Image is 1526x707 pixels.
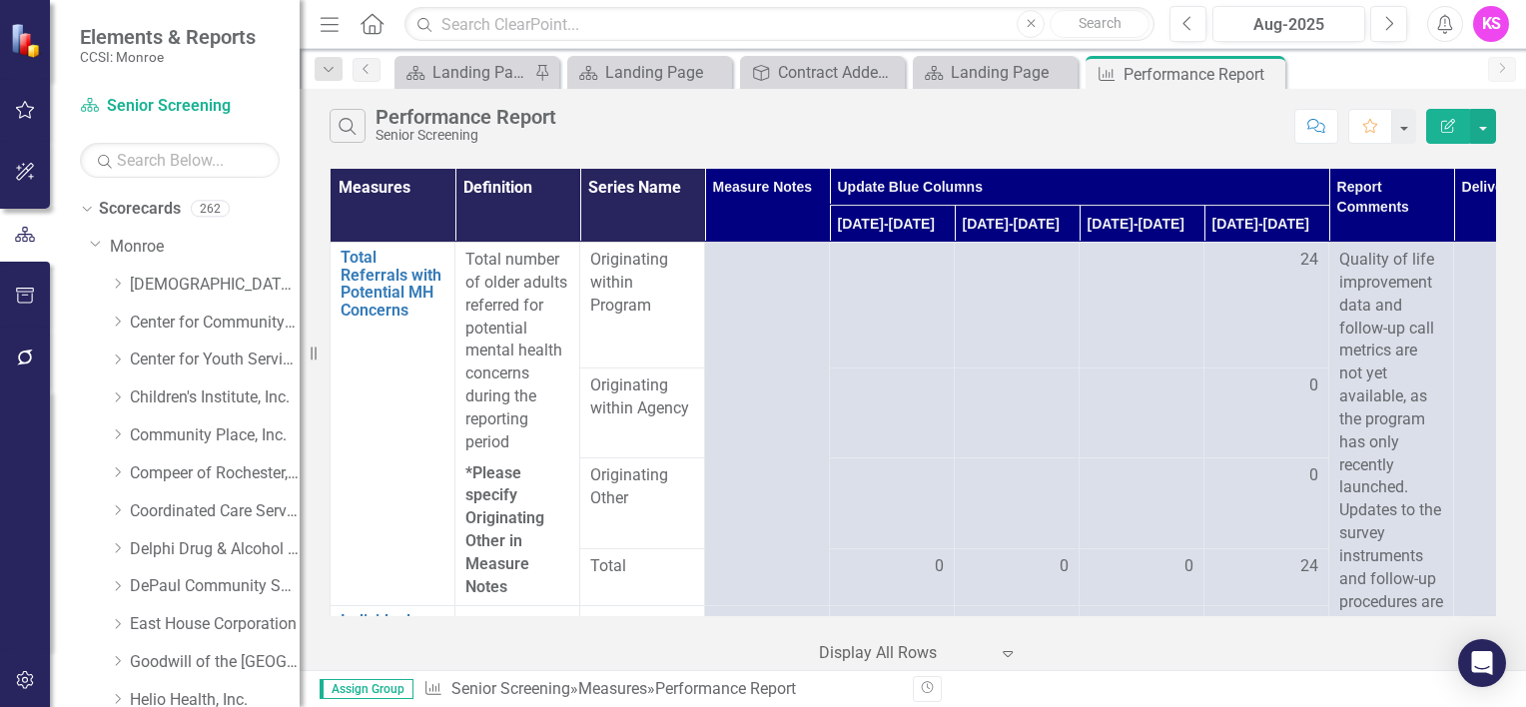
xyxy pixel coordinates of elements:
[110,236,300,259] a: Monroe
[580,367,705,457] td: Double-Click to Edit
[1458,639,1506,687] div: Open Intercom Messenger
[341,249,444,319] a: Total Referrals with Potential MH Concerns
[590,249,694,318] span: Originating within Program
[830,458,955,548] td: Double-Click to Edit
[1212,6,1365,42] button: Aug-2025
[918,60,1073,85] a: Landing Page
[191,201,230,218] div: 262
[955,458,1080,548] td: Double-Click to Edit
[331,243,455,606] td: Double-Click to Edit Right Click for Context Menu
[130,274,300,297] a: [DEMOGRAPHIC_DATA] Charities Family & Community Services
[320,679,413,699] span: Assign Group
[130,462,300,485] a: Compeer of Rochester, Inc.
[590,374,694,420] span: Originating within Agency
[455,243,580,606] td: Double-Click to Edit
[1300,555,1318,578] span: 24
[10,23,45,58] img: ClearPoint Strategy
[130,538,300,561] a: Delphi Drug & Alcohol Council
[778,60,900,85] div: Contract Addendum
[130,312,300,335] a: Center for Community Alternatives
[1079,15,1122,31] span: Search
[130,613,300,636] a: East House Corporation
[130,651,300,674] a: Goodwill of the [GEOGRAPHIC_DATA]
[130,349,300,371] a: Center for Youth Services, Inc.
[1300,249,1318,272] span: 24
[1204,458,1329,548] td: Double-Click to Edit
[341,612,444,682] a: Individuals Assessed for Potential MH Concerns
[955,367,1080,457] td: Double-Click to Edit
[80,95,280,118] a: Senior Screening
[1080,458,1204,548] td: Double-Click to Edit
[955,243,1080,368] td: Double-Click to Edit
[465,249,569,458] p: Total number of older adults referred for potential mental health concerns during the reporting p...
[451,679,570,698] a: Senior Screening
[830,243,955,368] td: Double-Click to Edit
[605,60,727,85] div: Landing Page
[1080,367,1204,457] td: Double-Click to Edit
[99,198,181,221] a: Scorecards
[830,367,955,457] td: Double-Click to Edit
[572,60,727,85] a: Landing Page
[1050,10,1149,38] button: Search
[578,679,647,698] a: Measures
[580,243,705,368] td: Double-Click to Edit
[80,25,256,49] span: Elements & Reports
[580,458,705,548] td: Double-Click to Edit
[1204,243,1329,368] td: Double-Click to Edit
[1184,555,1193,578] span: 0
[1204,367,1329,457] td: Double-Click to Edit
[432,60,529,85] div: Landing Page
[655,679,796,698] div: Performance Report
[130,575,300,598] a: DePaul Community Services, lnc.
[1060,555,1069,578] span: 0
[130,386,300,409] a: Children's Institute, Inc.
[1300,612,1318,635] span: 24
[590,612,694,635] span: Actual
[705,243,830,606] td: Double-Click to Edit
[951,60,1073,85] div: Landing Page
[1309,464,1318,487] span: 0
[376,106,556,128] div: Performance Report
[1219,13,1358,37] div: Aug-2025
[1080,243,1204,368] td: Double-Click to Edit
[80,49,256,65] small: CCSI: Monroe
[130,500,300,523] a: Coordinated Care Services Inc.
[1339,249,1443,659] p: Quality of life improvement data and follow-up call metrics are not yet available, as the program...
[590,555,694,578] span: Total
[465,463,544,596] strong: *Please specify Originating Other in Measure Notes
[745,60,900,85] a: Contract Addendum
[935,555,944,578] span: 0
[130,424,300,447] a: Community Place, Inc.
[1309,374,1318,397] span: 0
[1124,62,1280,87] div: Performance Report
[404,7,1154,42] input: Search ClearPoint...
[1473,6,1509,42] button: KS
[376,128,556,143] div: Senior Screening
[590,464,694,510] span: Originating Other
[423,678,898,701] div: » »
[80,143,280,178] input: Search Below...
[399,60,529,85] a: Landing Page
